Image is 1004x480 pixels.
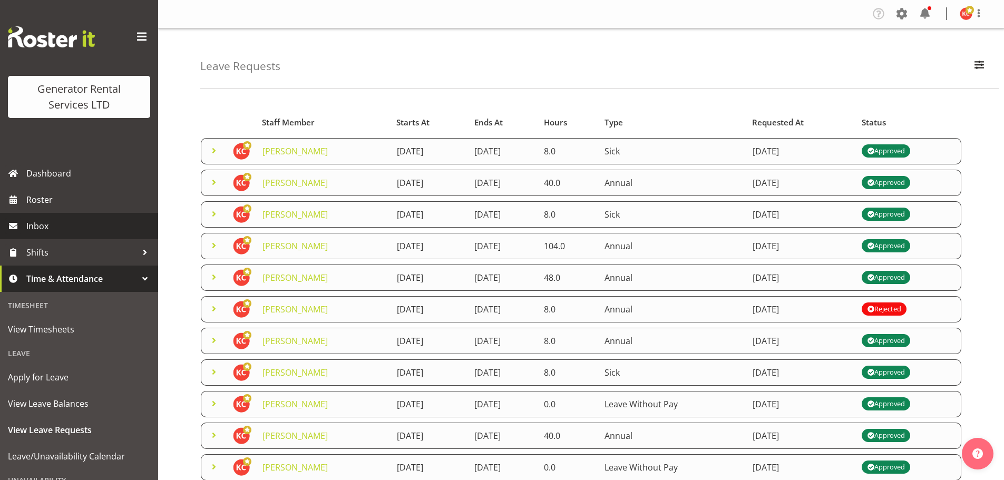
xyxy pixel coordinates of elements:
[867,303,901,316] div: Rejected
[468,138,538,164] td: [DATE]
[468,201,538,228] td: [DATE]
[8,369,150,385] span: Apply for Leave
[262,462,328,473] a: [PERSON_NAME]
[233,143,250,160] img: kay-campbell10429.jpg
[746,391,856,417] td: [DATE]
[867,398,905,410] div: Approved
[538,265,598,291] td: 48.0
[598,296,746,322] td: Annual
[867,177,905,189] div: Approved
[26,218,153,234] span: Inbox
[746,328,856,354] td: [DATE]
[3,390,155,417] a: View Leave Balances
[598,391,746,417] td: Leave Without Pay
[598,138,746,164] td: Sick
[3,316,155,342] a: View Timesheets
[598,170,746,196] td: Annual
[391,233,469,259] td: [DATE]
[598,328,746,354] td: Annual
[468,328,538,354] td: [DATE]
[538,359,598,386] td: 8.0
[867,240,905,252] div: Approved
[262,209,328,220] a: [PERSON_NAME]
[968,55,990,78] button: Filter Employees
[233,364,250,381] img: kay-campbell10429.jpg
[26,192,153,208] span: Roster
[262,398,328,410] a: [PERSON_NAME]
[3,443,155,469] a: Leave/Unavailability Calendar
[538,391,598,417] td: 0.0
[746,359,856,386] td: [DATE]
[867,335,905,347] div: Approved
[18,81,140,113] div: Generator Rental Services LTD
[233,396,250,413] img: kay-campbell10429.jpg
[233,332,250,349] img: kay-campbell10429.jpg
[752,116,804,129] span: Requested At
[474,116,503,129] span: Ends At
[972,448,983,459] img: help-xxl-2.png
[960,7,972,20] img: kay-campbell10429.jpg
[746,296,856,322] td: [DATE]
[262,335,328,347] a: [PERSON_NAME]
[862,116,886,129] span: Status
[262,116,315,129] span: Staff Member
[3,342,155,364] div: Leave
[391,328,469,354] td: [DATE]
[396,116,430,129] span: Starts At
[468,170,538,196] td: [DATE]
[233,269,250,286] img: kay-campbell10429.jpg
[538,296,598,322] td: 8.0
[746,233,856,259] td: [DATE]
[538,170,598,196] td: 40.0
[391,170,469,196] td: [DATE]
[867,366,905,379] div: Approved
[867,271,905,284] div: Approved
[867,461,905,474] div: Approved
[8,321,150,337] span: View Timesheets
[538,233,598,259] td: 104.0
[3,364,155,390] a: Apply for Leave
[200,60,280,72] h4: Leave Requests
[26,244,137,260] span: Shifts
[8,422,150,438] span: View Leave Requests
[262,303,328,315] a: [PERSON_NAME]
[391,391,469,417] td: [DATE]
[3,417,155,443] a: View Leave Requests
[867,429,905,442] div: Approved
[598,423,746,449] td: Annual
[233,174,250,191] img: kay-campbell10429.jpg
[598,265,746,291] td: Annual
[262,367,328,378] a: [PERSON_NAME]
[468,359,538,386] td: [DATE]
[391,265,469,291] td: [DATE]
[262,272,328,283] a: [PERSON_NAME]
[233,427,250,444] img: kay-campbell10429.jpg
[468,265,538,291] td: [DATE]
[746,138,856,164] td: [DATE]
[598,233,746,259] td: Annual
[867,145,905,158] div: Approved
[391,423,469,449] td: [DATE]
[8,396,150,412] span: View Leave Balances
[598,359,746,386] td: Sick
[233,238,250,254] img: kay-campbell10429.jpg
[391,138,469,164] td: [DATE]
[391,359,469,386] td: [DATE]
[26,271,137,287] span: Time & Attendance
[538,328,598,354] td: 8.0
[262,240,328,252] a: [PERSON_NAME]
[233,301,250,318] img: kay-campbell10429.jpg
[233,206,250,223] img: kay-campbell10429.jpg
[538,201,598,228] td: 8.0
[746,265,856,291] td: [DATE]
[538,138,598,164] td: 8.0
[468,233,538,259] td: [DATE]
[544,116,567,129] span: Hours
[746,201,856,228] td: [DATE]
[468,391,538,417] td: [DATE]
[8,26,95,47] img: Rosterit website logo
[867,208,905,221] div: Approved
[262,145,328,157] a: [PERSON_NAME]
[605,116,623,129] span: Type
[3,295,155,316] div: Timesheet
